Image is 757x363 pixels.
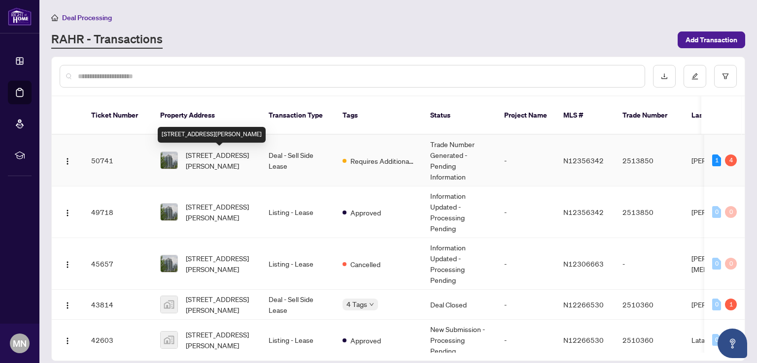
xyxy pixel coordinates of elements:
td: - [496,320,555,361]
img: Logo [64,337,71,345]
td: 2510360 [615,290,684,320]
span: [STREET_ADDRESS][PERSON_NAME] [186,150,253,171]
div: 0 [712,258,721,270]
span: N12266530 [563,300,604,309]
span: N12266530 [563,335,604,344]
td: Information Updated - Processing Pending [422,238,496,290]
td: Deal - Sell Side Lease [261,135,335,186]
img: Logo [64,209,71,217]
span: download [661,73,668,80]
td: 42603 [83,320,152,361]
span: down [369,302,374,307]
button: Logo [60,332,75,348]
div: 0 [725,206,737,218]
td: New Submission - Processing Pending [422,320,496,361]
td: - [496,135,555,186]
th: MLS # [555,96,615,135]
button: Open asap [718,329,747,358]
span: Deal Processing [62,13,112,22]
td: Listing - Lease [261,238,335,290]
td: Deal - Sell Side Lease [261,290,335,320]
span: filter [722,73,729,80]
td: 45657 [83,238,152,290]
span: edit [691,73,698,80]
button: edit [684,65,706,88]
td: - [615,238,684,290]
td: - [496,238,555,290]
span: [STREET_ADDRESS][PERSON_NAME] [186,253,253,274]
th: Transaction Type [261,96,335,135]
td: Listing - Lease [261,320,335,361]
td: 43814 [83,290,152,320]
td: Deal Closed [422,290,496,320]
img: thumbnail-img [161,332,177,348]
td: 49718 [83,186,152,238]
span: [STREET_ADDRESS][PERSON_NAME] [186,329,253,351]
a: RAHR - Transactions [51,31,163,49]
div: 0 [712,334,721,346]
td: 2513850 [615,186,684,238]
td: Information Updated - Processing Pending [422,186,496,238]
span: 4 Tags [346,299,367,310]
th: Project Name [496,96,555,135]
img: thumbnail-img [161,204,177,220]
th: Status [422,96,496,135]
div: 0 [712,299,721,310]
img: thumbnail-img [161,296,177,313]
img: Logo [64,302,71,309]
div: 1 [725,299,737,310]
div: 1 [712,154,721,166]
img: thumbnail-img [161,255,177,272]
span: N12356342 [563,156,604,165]
td: 2510360 [615,320,684,361]
span: Requires Additional Docs [350,155,414,166]
img: logo [8,7,32,26]
th: Tags [335,96,422,135]
span: Cancelled [350,259,380,270]
button: Logo [60,256,75,272]
td: - [496,290,555,320]
span: N12356342 [563,208,604,216]
img: Logo [64,157,71,165]
span: N12306663 [563,259,604,268]
button: Logo [60,204,75,220]
td: Trade Number Generated - Pending Information [422,135,496,186]
div: [STREET_ADDRESS][PERSON_NAME] [158,127,266,143]
th: Trade Number [615,96,684,135]
th: Property Address [152,96,261,135]
div: 0 [712,206,721,218]
img: thumbnail-img [161,152,177,169]
img: Logo [64,261,71,269]
td: 50741 [83,135,152,186]
span: MN [13,336,27,350]
button: filter [714,65,737,88]
span: [STREET_ADDRESS][PERSON_NAME] [186,294,253,315]
span: Approved [350,335,381,346]
span: home [51,14,58,21]
button: download [653,65,676,88]
span: Approved [350,207,381,218]
span: Add Transaction [686,32,737,48]
span: [STREET_ADDRESS][PERSON_NAME] [186,201,253,223]
button: Add Transaction [678,31,745,48]
td: - [496,186,555,238]
div: 4 [725,154,737,166]
button: Logo [60,297,75,312]
div: 0 [725,258,737,270]
td: 2513850 [615,135,684,186]
button: Logo [60,152,75,168]
td: Listing - Lease [261,186,335,238]
th: Ticket Number [83,96,152,135]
